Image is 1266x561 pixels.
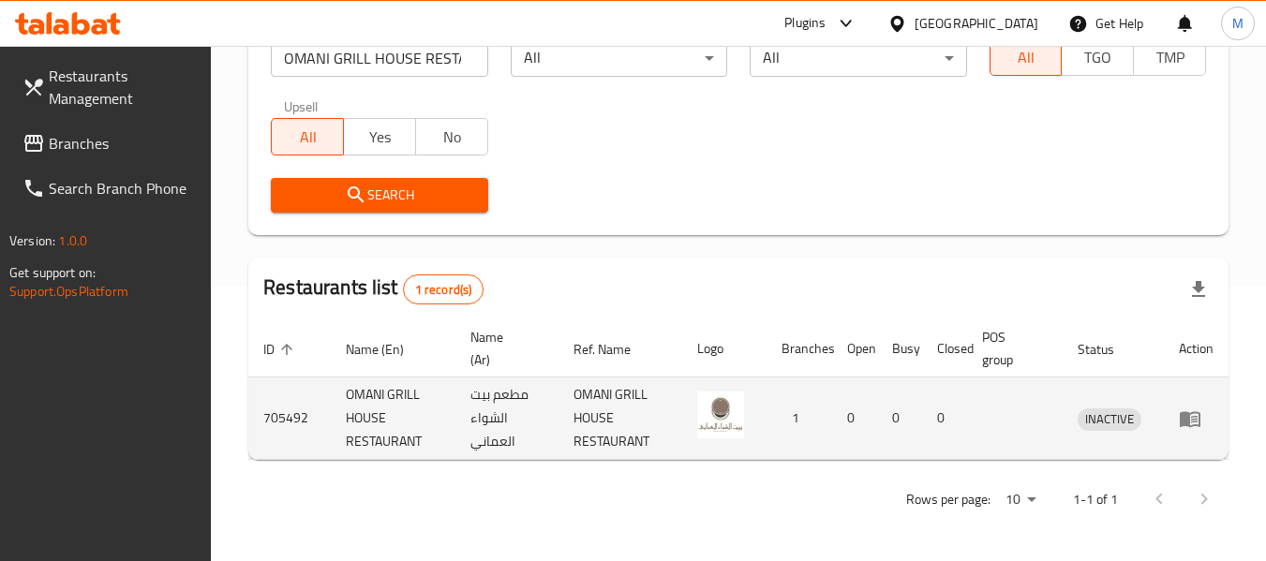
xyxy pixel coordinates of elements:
button: Yes [343,118,416,155]
span: 1.0.0 [58,229,87,253]
span: TGO [1069,44,1126,71]
a: Restaurants Management [7,53,212,121]
span: No [424,124,481,151]
p: Rows per page: [906,488,990,511]
span: 1 record(s) [404,281,484,299]
span: Branches [49,132,197,155]
div: Total records count [403,274,484,304]
a: Branches [7,121,212,166]
div: Export file [1176,267,1221,312]
button: All [990,38,1063,76]
td: OMANI GRILL HOUSE RESTAURANT [559,377,683,460]
span: INACTIVE [1078,408,1141,430]
span: ID [263,338,299,361]
span: All [279,124,336,151]
span: All [998,44,1055,71]
a: Support.OpsPlatform [9,279,128,303]
button: No [415,118,488,155]
h2: Restaurants list [263,273,484,304]
td: 0 [877,377,922,460]
button: Search [271,178,487,213]
th: Open [832,320,877,377]
button: TGO [1061,38,1134,76]
span: Name (Ar) [470,326,536,371]
td: 0 [832,377,877,460]
p: 1-1 of 1 [1073,488,1118,511]
table: enhanced table [248,320,1229,460]
span: TMP [1141,44,1199,71]
span: POS group [982,326,1040,371]
span: Version: [9,229,55,253]
img: OMANI GRILL HOUSE RESTAURANT [697,391,744,438]
td: 0 [922,377,967,460]
td: مطعم بيت الشواء العماني [455,377,559,460]
span: Ref. Name [573,338,655,361]
div: Menu [1179,407,1214,430]
input: Search for restaurant name or ID.. [271,39,487,77]
button: TMP [1133,38,1206,76]
div: Rows per page: [998,486,1043,514]
a: Search Branch Phone [7,166,212,211]
span: Search [286,184,472,207]
span: Yes [351,124,409,151]
span: Search Branch Phone [49,177,197,199]
span: Restaurants Management [49,65,197,110]
span: M [1232,13,1244,34]
th: Branches [767,320,832,377]
td: 705492 [248,377,331,460]
button: All [271,118,344,155]
div: Plugins [784,12,826,35]
th: Busy [877,320,922,377]
th: Closed [922,320,967,377]
span: Status [1078,338,1139,361]
td: 1 [767,377,832,460]
th: Logo [682,320,767,377]
div: All [750,39,966,77]
td: OMANI GRILL HOUSE RESTAURANT [331,377,455,460]
th: Action [1164,320,1229,377]
div: [GEOGRAPHIC_DATA] [915,13,1038,34]
div: All [511,39,727,77]
span: Get support on: [9,260,96,285]
label: Upsell [284,99,319,112]
span: Name (En) [346,338,428,361]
